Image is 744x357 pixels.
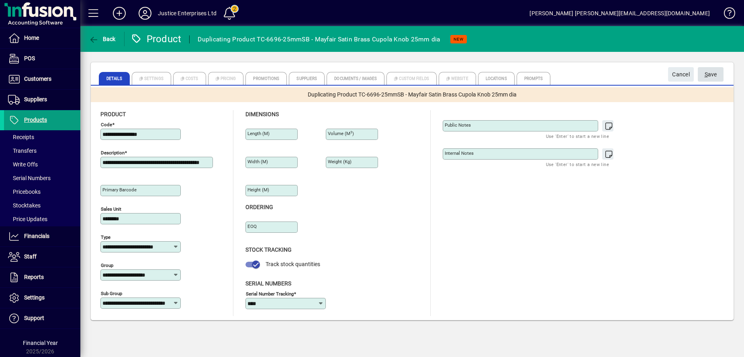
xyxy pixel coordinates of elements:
[698,67,724,82] button: Save
[24,35,39,41] span: Home
[101,206,121,212] mat-label: Sales unit
[101,150,125,156] mat-label: Description
[266,261,320,267] span: Track stock quantities
[24,117,47,123] span: Products
[101,263,113,268] mat-label: Group
[100,111,126,117] span: Product
[4,247,80,267] a: Staff
[101,122,112,127] mat-label: Code
[198,33,440,46] div: Duplicating Product TC-6696-25mmSB - Mayfair Satin Brass Cupola Knob 25mm dia
[8,202,41,209] span: Stocktakes
[24,274,44,280] span: Reports
[24,315,44,321] span: Support
[546,131,609,141] mat-hint: Use 'Enter' to start a new line
[4,185,80,199] a: Pricebooks
[4,171,80,185] a: Serial Numbers
[245,204,273,210] span: Ordering
[24,233,49,239] span: Financials
[4,130,80,144] a: Receipts
[4,144,80,158] a: Transfers
[247,159,268,164] mat-label: Width (m)
[4,199,80,212] a: Stocktakes
[668,67,694,82] button: Cancel
[24,294,45,301] span: Settings
[4,49,80,69] a: POS
[529,7,710,20] div: [PERSON_NAME] [PERSON_NAME][EMAIL_ADDRESS][DOMAIN_NAME]
[24,76,51,82] span: Customers
[350,130,352,134] sup: 3
[445,150,474,156] mat-label: Internal Notes
[246,291,294,296] mat-label: Serial Number tracking
[8,134,34,140] span: Receipts
[102,187,137,193] mat-label: Primary barcode
[23,340,58,346] span: Financial Year
[8,189,41,195] span: Pricebooks
[106,6,132,21] button: Add
[245,246,292,253] span: Stock Tracking
[4,212,80,226] a: Price Updates
[4,69,80,89] a: Customers
[245,111,279,117] span: Dimensions
[4,90,80,110] a: Suppliers
[132,6,158,21] button: Profile
[4,28,80,48] a: Home
[245,280,291,287] span: Serial Numbers
[705,71,708,78] span: S
[4,226,80,246] a: Financials
[24,96,47,103] span: Suppliers
[247,224,257,229] mat-label: EOQ
[672,68,690,81] span: Cancel
[705,68,717,81] span: ave
[80,32,125,46] app-page-header-button: Back
[89,36,116,42] span: Back
[8,161,38,168] span: Write Offs
[24,253,37,260] span: Staff
[247,187,269,193] mat-label: Height (m)
[328,131,354,136] mat-label: Volume (m )
[158,7,217,20] div: Justice Enterprises Ltd
[87,32,118,46] button: Back
[101,291,122,296] mat-label: Sub group
[454,37,464,42] span: NEW
[8,175,51,181] span: Serial Numbers
[4,158,80,171] a: Write Offs
[308,90,517,99] span: Duplicating Product TC-6696-25mmSB - Mayfair Satin Brass Cupola Knob 25mm dia
[131,33,182,45] div: Product
[4,308,80,328] a: Support
[8,216,47,222] span: Price Updates
[4,267,80,287] a: Reports
[24,55,35,62] span: POS
[328,159,352,164] mat-label: Weight (Kg)
[546,160,609,169] mat-hint: Use 'Enter' to start a new line
[247,131,270,136] mat-label: Length (m)
[718,2,734,28] a: Knowledge Base
[4,288,80,308] a: Settings
[8,148,37,154] span: Transfers
[445,122,471,128] mat-label: Public Notes
[101,234,110,240] mat-label: Type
